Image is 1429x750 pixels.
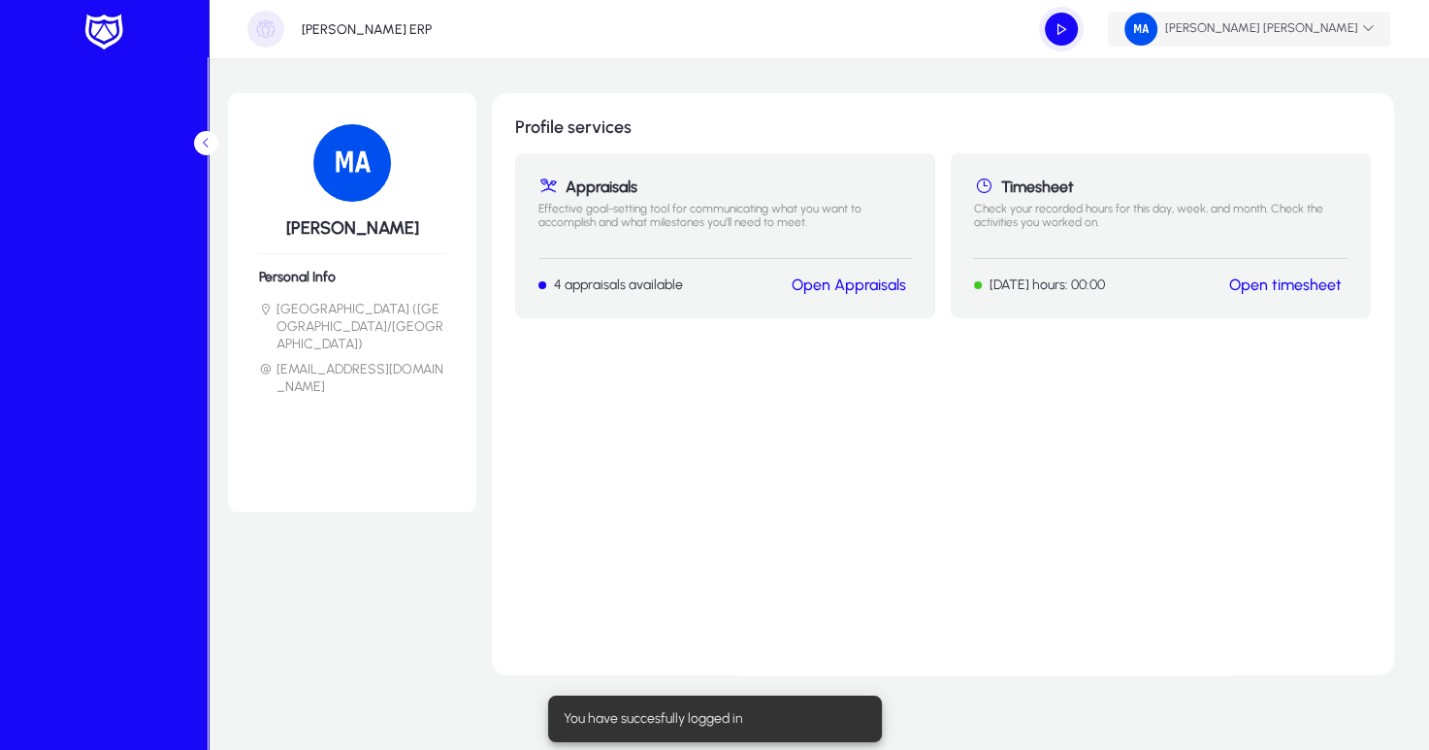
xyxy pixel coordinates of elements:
[974,202,1348,243] p: Check your recorded hours for this day, week, and month. Check the activities you worked on.
[259,217,445,239] h5: [PERSON_NAME]
[313,124,391,202] img: 187.png
[80,12,128,52] img: white-logo.png
[259,361,445,396] li: [EMAIL_ADDRESS][DOMAIN_NAME]
[786,275,912,295] button: Open Appraisals
[554,277,683,293] p: 4 appraisals available
[1229,276,1342,294] a: Open timesheet
[302,21,432,38] p: [PERSON_NAME] ERP
[1124,13,1157,46] img: 187.png
[792,276,906,294] a: Open Appraisals
[538,202,912,243] p: Effective goal-setting tool for communicating what you want to accomplish and what milestones you...
[538,177,912,196] h1: Appraisals
[515,116,1371,138] h1: Profile services
[259,301,445,353] li: [GEOGRAPHIC_DATA] ([GEOGRAPHIC_DATA]/[GEOGRAPHIC_DATA])
[247,11,284,48] img: organization-placeholder.png
[1124,13,1375,46] span: [PERSON_NAME] [PERSON_NAME]
[259,269,445,285] h6: Personal Info
[990,277,1105,293] p: [DATE] hours: 00:00
[974,177,1348,196] h1: Timesheet
[548,696,874,742] div: You have succesfully logged in
[1109,12,1390,47] button: [PERSON_NAME] [PERSON_NAME]
[1223,275,1348,295] button: Open timesheet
